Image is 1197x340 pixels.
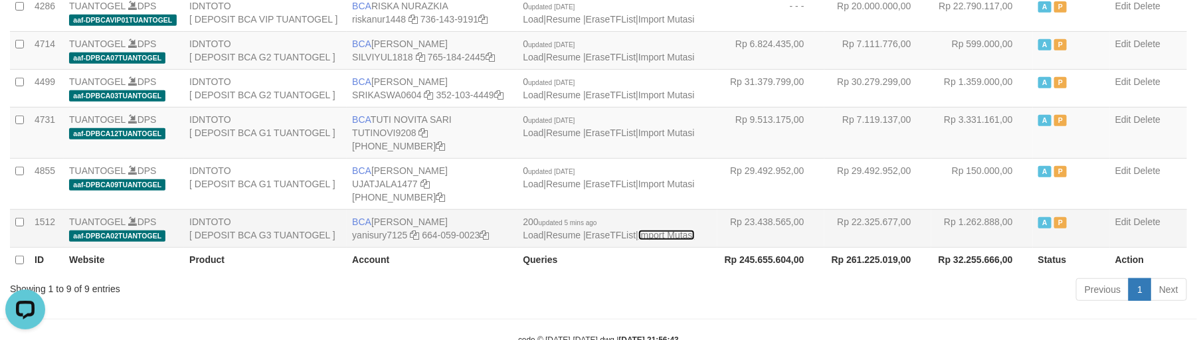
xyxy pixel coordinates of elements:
a: Copy TUTINOVI9208 to clipboard [419,127,428,138]
th: Account [347,247,517,272]
a: Copy UJATJALA1477 to clipboard [420,179,430,189]
a: Edit [1115,76,1131,87]
span: Paused [1054,39,1067,50]
span: aaf-DPBCA07TUANTOGEL [69,52,165,64]
a: Previous [1076,278,1129,301]
span: Active [1038,217,1052,228]
td: 1512 [29,209,64,247]
th: Rp 32.255.666,00 [931,247,1033,272]
a: Delete [1134,76,1160,87]
span: Paused [1054,217,1067,228]
a: Delete [1134,39,1160,49]
td: 4731 [29,107,64,158]
td: Rp 3.331.161,00 [931,107,1033,158]
th: ID [29,247,64,272]
span: aaf-DPBCA03TUANTOGEL [69,90,165,102]
a: Import Mutasi [638,179,695,189]
span: 200 [523,216,597,227]
td: IDNTOTO [ DEPOSIT BCA G2 TUANTOGEL ] [184,69,347,107]
td: Rp 6.824.435,00 [717,31,824,69]
td: Rp 599.000,00 [931,31,1033,69]
a: Load [523,230,543,240]
span: aaf-DPBCA02TUANTOGEL [69,230,165,242]
a: Import Mutasi [638,90,695,100]
a: Import Mutasi [638,52,695,62]
a: Edit [1115,165,1131,176]
span: Paused [1054,77,1067,88]
div: Showing 1 to 9 of 9 entries [10,277,489,296]
a: TUANTOGEL [69,165,126,176]
span: aaf-DPBCAVIP01TUANTOGEL [69,15,177,26]
td: IDNTOTO [ DEPOSIT BCA G1 TUANTOGEL ] [184,158,347,209]
a: Import Mutasi [638,230,695,240]
span: BCA [352,216,371,227]
span: updated 5 mins ago [539,219,597,226]
a: EraseTFList [586,90,636,100]
th: Rp 261.225.019,00 [824,247,931,272]
span: BCA [352,39,371,49]
span: | | | [523,216,694,240]
a: Copy 3521034449 to clipboard [494,90,504,100]
td: IDNTOTO [ DEPOSIT BCA G1 TUANTOGEL ] [184,107,347,158]
a: TUANTOGEL [69,216,126,227]
span: Active [1038,115,1052,126]
a: UJATJALA1477 [352,179,418,189]
span: | | | [523,165,694,189]
td: Rp 23.438.565,00 [717,209,824,247]
a: SRIKASWA0604 [352,90,422,100]
button: Open LiveChat chat widget [5,5,45,45]
td: Rp 1.359.000,00 [931,69,1033,107]
span: Paused [1054,1,1067,13]
td: Rp 29.492.952,00 [717,158,824,209]
a: Resume [546,230,581,240]
a: Resume [546,179,581,189]
span: Active [1038,39,1052,50]
a: EraseTFList [586,52,636,62]
span: Paused [1054,115,1067,126]
a: Copy 7651842445 to clipboard [486,52,495,62]
a: Copy SRIKASWA0604 to clipboard [424,90,434,100]
span: aaf-DPBCA09TUANTOGEL [69,179,165,191]
a: Load [523,14,543,25]
span: | | | [523,114,694,138]
td: [PERSON_NAME] [PHONE_NUMBER] [347,158,517,209]
td: IDNTOTO [ DEPOSIT BCA G2 TUANTOGEL ] [184,31,347,69]
a: Load [523,90,543,100]
a: TUANTOGEL [69,76,126,87]
td: Rp 7.119.137,00 [824,107,931,158]
span: Active [1038,166,1052,177]
a: EraseTFList [586,127,636,138]
span: | | | [523,39,694,62]
td: Rp 9.513.175,00 [717,107,824,158]
span: updated [DATE] [528,3,575,11]
span: 0 [523,114,575,125]
span: 0 [523,1,575,11]
span: | | | [523,1,694,25]
span: Paused [1054,166,1067,177]
td: DPS [64,31,184,69]
th: Status [1033,247,1110,272]
td: Rp 150.000,00 [931,158,1033,209]
a: SILVIYUL1818 [352,52,413,62]
td: Rp 29.492.952,00 [824,158,931,209]
span: updated [DATE] [528,168,575,175]
a: Delete [1134,114,1160,125]
a: Copy 6640590023 to clipboard [480,230,490,240]
span: aaf-DPBCA12TUANTOGEL [69,128,165,139]
a: Next [1151,278,1187,301]
a: Resume [546,14,581,25]
a: Copy 5665095298 to clipboard [436,141,445,151]
a: EraseTFList [586,14,636,25]
span: updated [DATE] [528,41,575,48]
a: Import Mutasi [638,127,695,138]
a: Copy 7361439191 to clipboard [478,14,488,25]
span: BCA [352,114,371,125]
span: 0 [523,76,575,87]
span: BCA [352,165,371,176]
a: Import Mutasi [638,14,695,25]
a: TUANTOGEL [69,39,126,49]
a: 1 [1129,278,1151,301]
a: Copy riskanur1448 to clipboard [409,14,418,25]
span: 0 [523,39,575,49]
td: [PERSON_NAME] 664-059-0023 [347,209,517,247]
